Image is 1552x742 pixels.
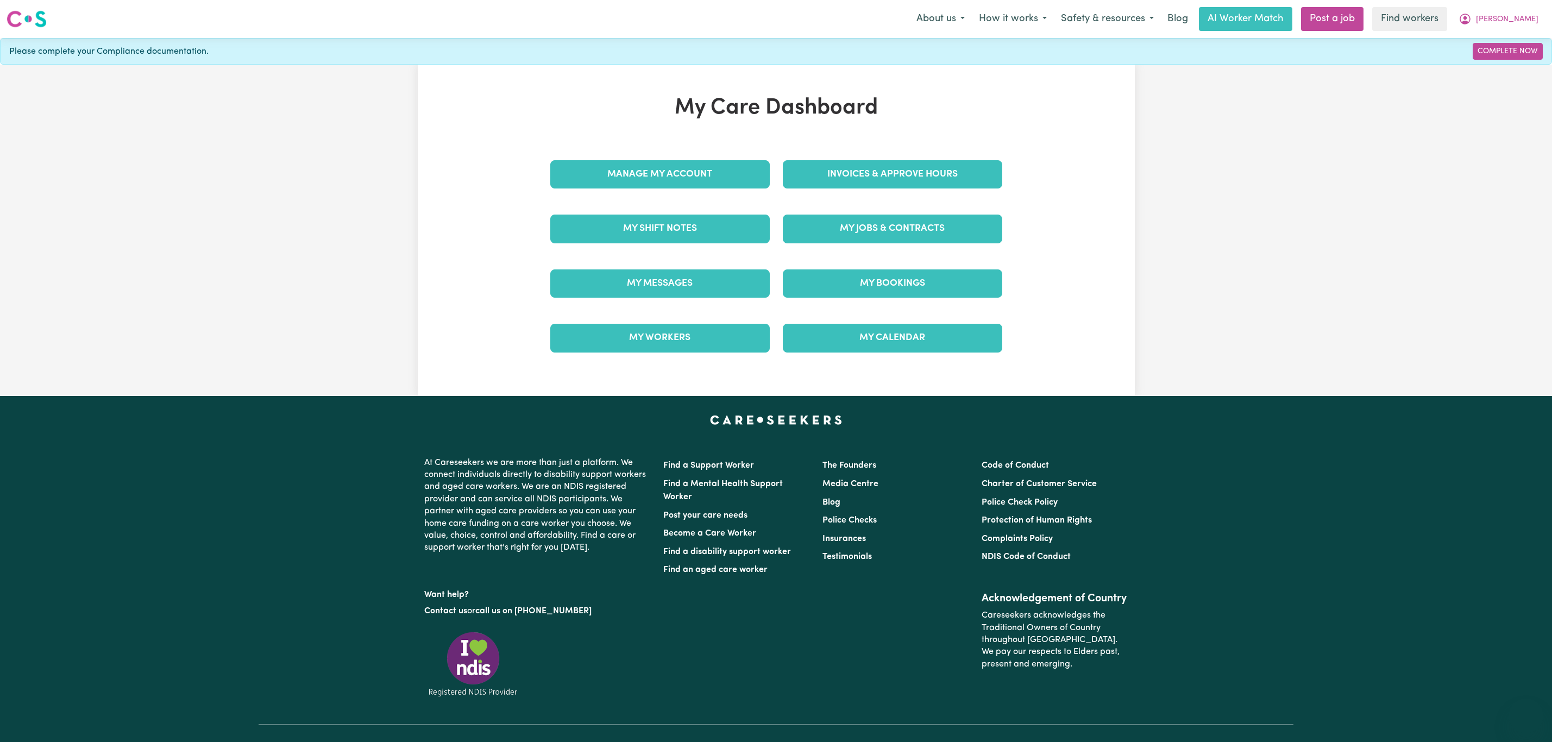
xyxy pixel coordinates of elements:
[982,461,1049,470] a: Code of Conduct
[783,160,1002,188] a: Invoices & Approve Hours
[982,552,1071,561] a: NDIS Code of Conduct
[909,8,972,30] button: About us
[663,548,791,556] a: Find a disability support worker
[9,45,209,58] span: Please complete your Compliance documentation.
[822,516,877,525] a: Police Checks
[663,461,754,470] a: Find a Support Worker
[1372,7,1447,31] a: Find workers
[1301,7,1364,31] a: Post a job
[424,601,650,621] p: or
[7,7,47,32] a: Careseekers logo
[663,565,768,574] a: Find an aged care worker
[424,630,522,698] img: Registered NDIS provider
[982,592,1128,605] h2: Acknowledgement of Country
[424,584,650,601] p: Want help?
[822,552,872,561] a: Testimonials
[982,516,1092,525] a: Protection of Human Rights
[1476,14,1538,26] span: [PERSON_NAME]
[982,498,1058,507] a: Police Check Policy
[7,9,47,29] img: Careseekers logo
[972,8,1054,30] button: How it works
[783,324,1002,352] a: My Calendar
[424,607,467,615] a: Contact us
[982,480,1097,488] a: Charter of Customer Service
[475,607,592,615] a: call us on [PHONE_NUMBER]
[550,160,770,188] a: Manage My Account
[710,416,842,424] a: Careseekers home page
[822,535,866,543] a: Insurances
[822,480,878,488] a: Media Centre
[783,215,1002,243] a: My Jobs & Contracts
[663,480,783,501] a: Find a Mental Health Support Worker
[783,269,1002,298] a: My Bookings
[550,215,770,243] a: My Shift Notes
[663,511,747,520] a: Post your care needs
[1161,7,1195,31] a: Blog
[982,535,1053,543] a: Complaints Policy
[544,95,1009,121] h1: My Care Dashboard
[1473,43,1543,60] a: Complete Now
[1509,699,1543,733] iframe: Button to launch messaging window, conversation in progress
[663,529,756,538] a: Become a Care Worker
[1054,8,1161,30] button: Safety & resources
[822,461,876,470] a: The Founders
[550,324,770,352] a: My Workers
[1452,8,1545,30] button: My Account
[822,498,840,507] a: Blog
[424,452,650,558] p: At Careseekers we are more than just a platform. We connect individuals directly to disability su...
[982,605,1128,675] p: Careseekers acknowledges the Traditional Owners of Country throughout [GEOGRAPHIC_DATA]. We pay o...
[1199,7,1292,31] a: AI Worker Match
[550,269,770,298] a: My Messages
